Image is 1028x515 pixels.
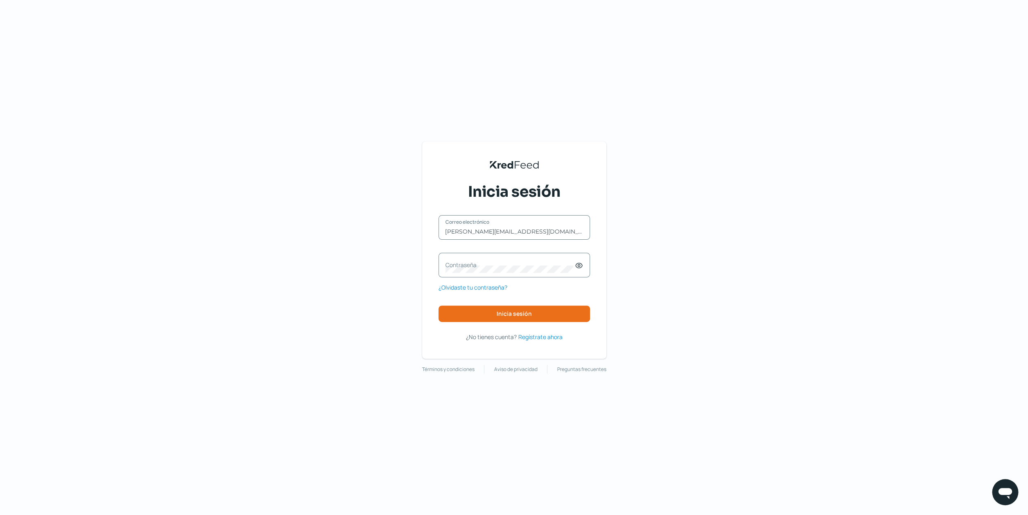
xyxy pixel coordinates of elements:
label: Contraseña [445,261,575,269]
a: Regístrate ahora [518,332,563,342]
img: chatIcon [997,484,1013,500]
span: Inicia sesión [468,182,560,202]
label: Correo electrónico [445,218,575,225]
a: Términos y condiciones [422,365,474,374]
span: ¿No tienes cuenta? [466,333,517,341]
a: ¿Olvidaste tu contraseña? [438,282,507,292]
span: Inicia sesión [497,311,532,317]
a: Aviso de privacidad [494,365,538,374]
a: Preguntas frecuentes [557,365,606,374]
button: Inicia sesión [438,306,590,322]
